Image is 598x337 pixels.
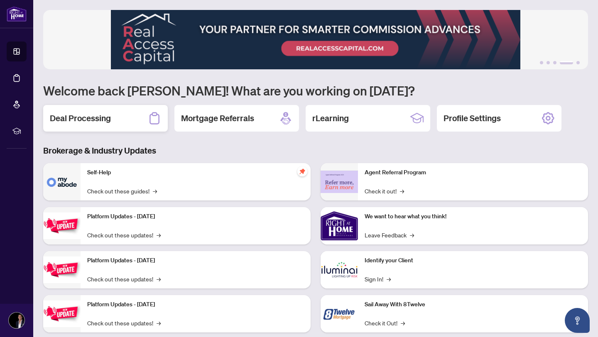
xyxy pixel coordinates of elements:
a: Leave Feedback→ [365,230,414,239]
button: 4 [560,61,573,64]
p: Self-Help [87,168,304,177]
h1: Welcome back [PERSON_NAME]! What are you working on [DATE]? [43,83,588,98]
a: Check out these updates!→ [87,274,161,283]
button: Open asap [565,308,590,333]
img: Self-Help [43,163,81,200]
span: → [387,274,391,283]
img: We want to hear what you think! [321,207,358,244]
button: 5 [576,61,580,64]
a: Sign In!→ [365,274,391,283]
img: Agent Referral Program [321,171,358,193]
p: Agent Referral Program [365,168,581,177]
button: 1 [540,61,543,64]
p: Platform Updates - [DATE] [87,212,304,221]
img: Identify your Client [321,251,358,288]
p: We want to hear what you think! [365,212,581,221]
p: Platform Updates - [DATE] [87,256,304,265]
h2: rLearning [312,112,349,124]
p: Identify your Client [365,256,581,265]
a: Check out these updates!→ [87,318,161,327]
img: Platform Updates - July 8, 2025 [43,256,81,283]
span: → [157,274,161,283]
img: Slide 3 [43,10,588,69]
a: Check out these updates!→ [87,230,161,239]
p: Platform Updates - [DATE] [87,300,304,309]
span: → [410,230,414,239]
h2: Profile Settings [444,112,501,124]
button: 3 [553,61,556,64]
span: → [401,318,405,327]
a: Check it out!→ [365,186,404,195]
button: 2 [547,61,550,64]
span: → [157,318,161,327]
h3: Brokerage & Industry Updates [43,145,588,156]
a: Check it Out!→ [365,318,405,327]
p: Sail Away With 8Twelve [365,300,581,309]
img: logo [7,6,27,22]
h2: Deal Processing [50,112,111,124]
span: → [157,230,161,239]
span: pushpin [297,166,307,176]
img: Sail Away With 8Twelve [321,295,358,332]
span: → [400,186,404,195]
h2: Mortgage Referrals [181,112,254,124]
span: → [153,186,157,195]
a: Check out these guides!→ [87,186,157,195]
img: Profile Icon [9,313,25,328]
img: Platform Updates - June 23, 2025 [43,300,81,327]
img: Platform Updates - July 21, 2025 [43,212,81,239]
